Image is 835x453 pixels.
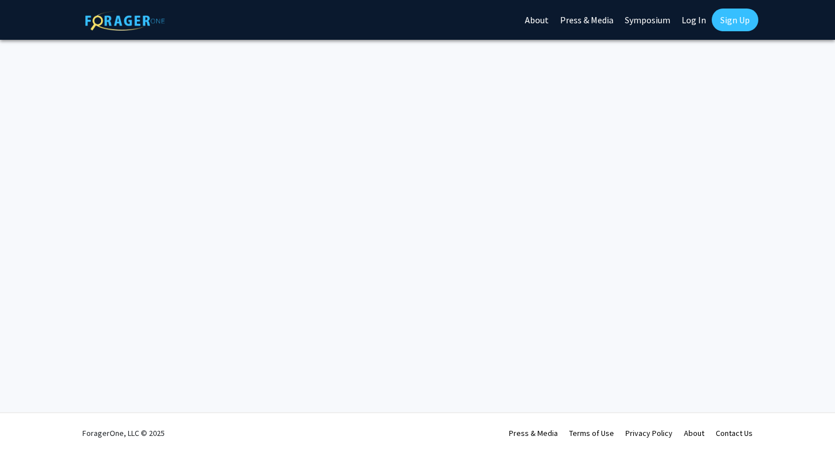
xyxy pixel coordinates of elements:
a: Sign Up [712,9,758,31]
img: ForagerOne Logo [85,11,165,31]
a: Press & Media [509,428,558,438]
a: Contact Us [716,428,753,438]
div: ForagerOne, LLC © 2025 [82,413,165,453]
a: Terms of Use [569,428,614,438]
a: About [684,428,704,438]
a: Privacy Policy [625,428,673,438]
